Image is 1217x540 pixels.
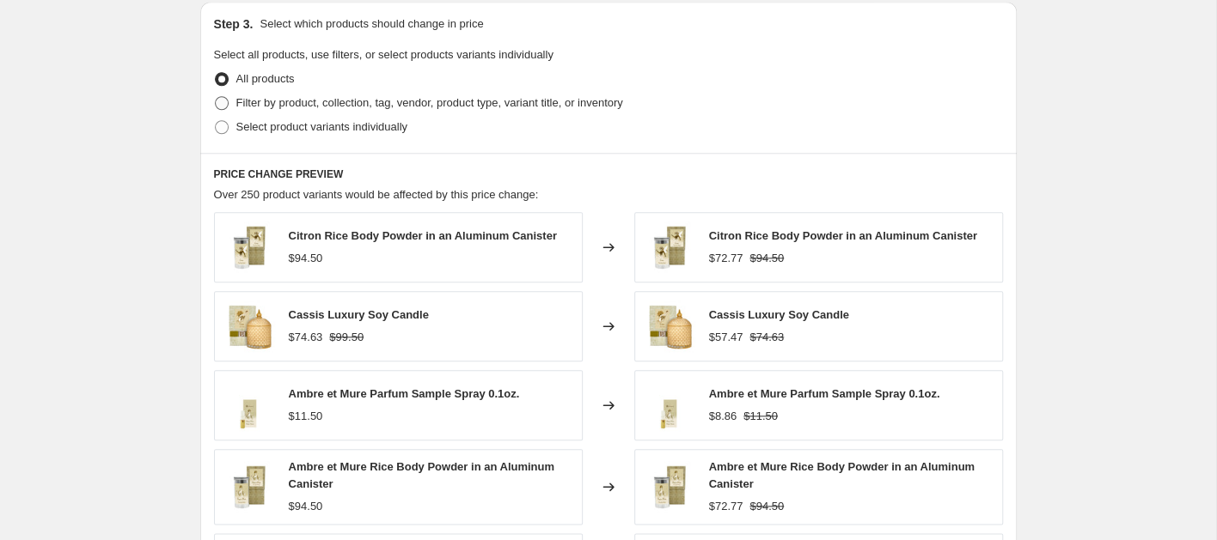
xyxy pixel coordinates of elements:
[236,96,623,109] span: Filter by product, collection, tag, vendor, product type, variant title, or inventory
[709,387,940,400] span: Ambre et Mure Parfum Sample Spray 0.1oz.
[644,379,695,431] img: ambre-min-7-768x768-1_80x.jpg
[644,300,695,352] img: CASSIS-LUX_80x.jpg
[709,408,737,425] div: $8.86
[709,498,743,515] div: $72.77
[709,460,975,490] span: Ambre et Mure Rice Body Powder in an Aluminum Canister
[260,15,483,33] p: Select which products should change in price
[709,329,743,346] div: $57.47
[644,221,695,273] img: citron_body_80x.jpg
[709,250,743,267] div: $72.77
[709,308,849,321] span: Cassis Luxury Soy Candle
[289,329,323,346] div: $74.63
[289,229,557,242] span: Citron Rice Body Powder in an Aluminum Canister
[749,329,784,346] strike: $74.63
[329,329,364,346] strike: $99.50
[289,308,429,321] span: Cassis Luxury Soy Candle
[289,250,323,267] div: $94.50
[289,498,323,515] div: $94.50
[223,300,275,352] img: CASSIS-LUX_80x.jpg
[223,221,275,273] img: citron_body_80x.jpg
[743,408,778,425] strike: $11.50
[289,408,323,425] div: $11.50
[236,72,295,85] span: All products
[749,498,784,515] strike: $94.50
[223,379,275,431] img: ambre-min-7-768x768-1_80x.jpg
[223,461,275,513] img: ambre_a_body_80x.jpg
[236,120,407,133] span: Select product variants individually
[214,15,254,33] h2: Step 3.
[709,229,977,242] span: Citron Rice Body Powder in an Aluminum Canister
[289,460,554,490] span: Ambre et Mure Rice Body Powder in an Aluminum Canister
[644,461,695,513] img: ambre_a_body_80x.jpg
[289,387,520,400] span: Ambre et Mure Parfum Sample Spray 0.1oz.
[749,250,784,267] strike: $94.50
[214,188,539,201] span: Over 250 product variants would be affected by this price change:
[214,167,1003,181] h6: PRICE CHANGE PREVIEW
[214,48,553,61] span: Select all products, use filters, or select products variants individually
